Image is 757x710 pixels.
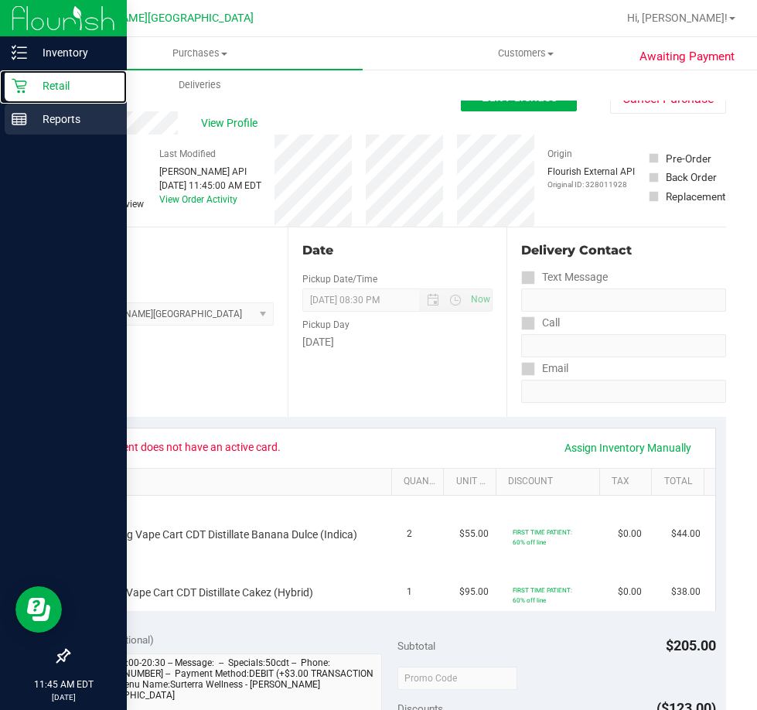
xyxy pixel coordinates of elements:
label: Text Message [521,266,608,288]
span: Awaiting Payment [639,48,735,66]
span: FIRST TIME PATIENT: 60% off line [513,528,572,546]
div: Location [68,241,274,260]
div: Replacement [666,189,725,204]
a: Unit Price [456,476,490,488]
label: Last Modified [159,147,216,161]
label: Pickup Date/Time [302,272,377,286]
input: Promo Code [397,667,517,690]
span: 2 [407,527,412,541]
span: $0.00 [618,527,642,541]
span: $55.00 [459,527,489,541]
a: View Order Activity [159,194,237,205]
inline-svg: Retail [12,78,27,94]
span: $205.00 [666,637,716,654]
p: [DATE] [7,691,120,703]
span: $38.00 [671,585,701,599]
span: Customers [363,46,687,60]
label: Pickup Day [302,318,350,332]
span: $44.00 [671,527,701,541]
label: Call [521,312,560,334]
div: Pre-Order [666,151,711,166]
p: 11:45 AM EDT [7,678,120,691]
a: Deliveries [37,69,363,101]
span: FT 0.5g Vape Cart CDT Distillate Banana Dulce (Indica) [97,527,357,542]
div: Delivery Contact [521,241,726,260]
span: $95.00 [459,585,489,599]
div: [DATE] [302,334,493,350]
span: Hi, [PERSON_NAME]! [627,12,728,24]
p: Inventory [27,43,120,62]
span: [PERSON_NAME][GEOGRAPHIC_DATA] [63,12,254,25]
a: Total [664,476,698,488]
span: 1 [407,585,412,599]
input: Format: (999) 999-9999 [521,334,726,357]
a: Purchases [37,37,363,70]
span: Patient does not have an active card. [94,435,291,459]
div: Date [302,241,493,260]
span: FT 1g Vape Cart CDT Distillate Cakez (Hybrid) [97,585,313,600]
div: [DATE] 11:45:00 AM EDT [159,179,261,193]
div: Back Order [666,169,717,185]
a: Quantity [404,476,438,488]
p: Original ID: 328011928 [547,179,635,190]
a: Assign Inventory Manually [554,435,701,461]
a: Tax [612,476,646,488]
span: Deliveries [158,78,242,92]
span: View Profile [201,115,263,131]
div: [PERSON_NAME] API [159,165,261,179]
span: Purchases [37,46,363,60]
div: Flourish External API [547,165,635,190]
span: $0.00 [618,585,642,599]
p: Reports [27,110,120,128]
label: Email [521,357,568,380]
span: FIRST TIME PATIENT: 60% off line [513,586,572,604]
span: Subtotal [397,640,435,652]
inline-svg: Reports [12,111,27,127]
inline-svg: Inventory [12,45,27,60]
p: Retail [27,77,120,95]
iframe: Resource center [15,586,62,633]
label: Origin [547,147,572,161]
a: Customers [363,37,688,70]
a: SKU [91,476,386,488]
input: Format: (999) 999-9999 [521,288,726,312]
a: Discount [508,476,594,488]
